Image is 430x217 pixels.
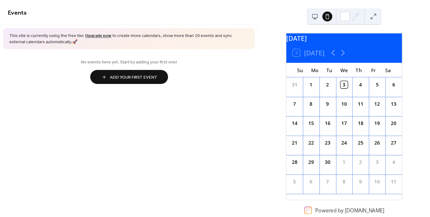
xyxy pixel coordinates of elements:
[340,120,348,127] div: 17
[340,139,348,146] div: 24
[374,139,381,146] div: 26
[8,70,250,84] a: Add Your First Event
[307,178,315,185] div: 6
[340,159,348,166] div: 1
[357,81,364,88] div: 4
[390,81,397,88] div: 6
[390,120,397,127] div: 20
[291,159,298,166] div: 28
[357,100,364,108] div: 11
[340,178,348,185] div: 8
[307,139,315,146] div: 22
[307,100,315,108] div: 8
[286,33,402,43] div: [DATE]
[340,100,348,108] div: 10
[374,120,381,127] div: 19
[293,63,307,77] div: Su
[291,100,298,108] div: 7
[291,120,298,127] div: 14
[307,63,322,77] div: Mo
[357,178,364,185] div: 9
[337,63,351,77] div: We
[291,139,298,146] div: 21
[324,120,331,127] div: 16
[374,100,381,108] div: 12
[357,120,364,127] div: 18
[324,81,331,88] div: 2
[322,63,337,77] div: Tu
[8,59,250,66] span: No events here yet. Start by adding your first one!
[345,207,384,214] a: [DOMAIN_NAME]
[90,70,168,84] button: Add Your First Event
[307,120,315,127] div: 15
[8,7,27,19] span: Events
[110,74,157,81] span: Add Your First Event
[85,32,111,40] a: Upgrade now
[291,81,298,88] div: 31
[352,63,366,77] div: Th
[9,33,249,45] span: This site is currently using the free tier. to create more calendars, show more than 10 events an...
[374,81,381,88] div: 5
[390,100,397,108] div: 13
[340,81,348,88] div: 3
[374,159,381,166] div: 3
[324,139,331,146] div: 23
[291,178,298,185] div: 5
[307,159,315,166] div: 29
[366,63,381,77] div: Fr
[324,159,331,166] div: 30
[357,139,364,146] div: 25
[315,207,384,214] div: Powered by
[324,100,331,108] div: 9
[381,63,395,77] div: Sa
[357,159,364,166] div: 2
[374,178,381,185] div: 10
[390,178,397,185] div: 11
[324,178,331,185] div: 7
[390,139,397,146] div: 27
[307,81,315,88] div: 1
[390,159,397,166] div: 4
